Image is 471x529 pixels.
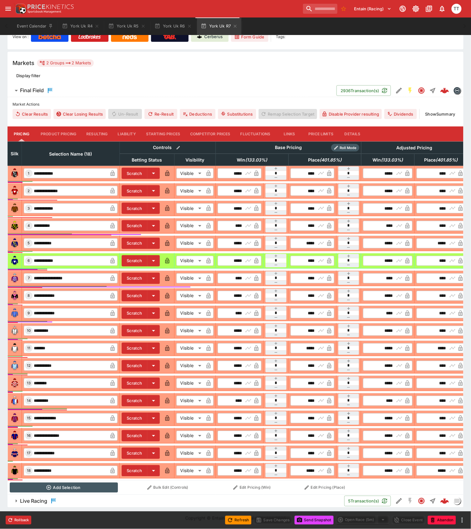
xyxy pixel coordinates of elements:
[452,4,462,14] div: Tala Taufale
[10,396,20,406] img: runner 14
[450,2,463,16] button: Tala Taufale
[58,17,103,35] button: York Uk R4
[125,156,169,164] span: Betting Status
[197,34,202,39] img: Cerberus
[246,156,267,164] em: ( 133.03 %)
[122,185,147,197] button: Scratch
[27,224,31,228] span: 4
[458,517,466,524] button: more
[53,109,106,119] button: Clear Losing Results
[141,127,185,142] button: Starting Prices
[13,17,57,35] button: Event Calendar
[176,326,204,336] div: Visible
[336,516,389,524] div: split button
[14,2,26,15] img: PriceKinetics Logo
[218,483,287,493] button: Edit Pricing (Win)
[13,109,51,119] button: Clear Results
[339,4,349,14] button: No Bookmarks
[416,496,427,507] button: Closed
[36,127,81,142] button: Product Pricing
[144,109,177,119] button: Re-Result
[453,497,461,505] div: liveracing
[291,483,360,493] button: Edit Pricing (Place)
[393,496,405,507] button: Edit Detail
[453,87,461,94] div: betmakers
[6,516,31,525] button: Rollback
[416,85,427,96] button: Closed
[10,308,20,318] img: runner 9
[176,448,204,458] div: Visible
[122,290,147,302] button: Scratch
[440,86,449,95] div: 236ffd90-2618-4691-8407-93efc2ff233b
[418,156,465,164] span: Place(401.85%)
[8,142,22,166] th: Silk
[428,516,456,525] button: Abandon
[176,256,204,266] div: Visible
[418,497,425,505] svg: Closed
[10,256,20,266] img: runner 6
[27,311,31,316] span: 9
[27,206,31,211] span: 3
[108,109,142,119] span: Un-Result
[10,203,20,213] img: runner 3
[205,34,223,40] p: Cerberus
[13,71,44,81] button: Display filter
[13,100,458,109] label: Market Actions
[10,273,20,283] img: runner 7
[120,142,216,154] th: Controls
[10,221,20,231] img: runner 4
[122,448,147,459] button: Scratch
[27,171,31,176] span: 1
[78,34,101,39] img: Ladbrokes
[10,431,20,441] img: runner 16
[122,255,147,267] button: Scratch
[176,186,204,196] div: Visible
[301,156,348,164] span: Place(401.85%)
[428,517,456,523] span: Mark an event as closed and abandoned.
[122,360,147,372] button: Scratch
[338,127,367,142] button: Details
[176,238,204,248] div: Visible
[10,361,20,371] img: runner 12
[397,3,408,14] button: Connected to PK
[440,497,449,506] div: 8f3487f8-acaa-4ad0-801d-27111ddbabad
[10,483,118,493] button: Add Selection
[122,430,147,442] button: Scratch
[8,127,36,142] button: Pricing
[163,34,176,39] img: TabNZ
[303,4,337,14] input: search
[276,127,304,142] button: Links
[337,85,391,96] button: 2936Transaction(s)
[26,399,32,403] span: 14
[225,516,251,525] button: Refresh
[13,59,34,67] h5: Markets
[351,4,395,14] button: Select Tenant
[27,241,31,246] span: 5
[218,109,256,119] button: Substitutions
[440,86,449,95] img: logo-cerberus--red.svg
[191,32,229,42] a: Cerberus
[122,465,147,477] button: Scratch
[122,238,147,249] button: Scratch
[174,144,182,152] button: Bulk edit
[438,495,451,507] a: 8f3487f8-acaa-4ad0-801d-27111ddbabad
[26,416,32,421] span: 15
[427,496,438,507] button: Straight
[39,59,91,67] div: 2 Groups 2 Markets
[176,396,204,406] div: Visible
[427,85,438,96] button: Straight
[26,364,32,368] span: 12
[10,466,20,476] img: runner 18
[122,343,147,354] button: Scratch
[26,451,32,456] span: 17
[438,84,451,97] a: 236ffd90-2618-4691-8407-93efc2ff233b
[185,127,235,142] button: Competitor Prices
[10,238,20,248] img: runner 5
[422,109,458,119] button: ShowSummary
[20,498,47,505] h6: Live Racing
[122,395,147,407] button: Scratch
[28,10,61,13] img: Sportsbook Management
[361,142,468,154] th: Adjusted Pricing
[13,32,28,42] label: View on :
